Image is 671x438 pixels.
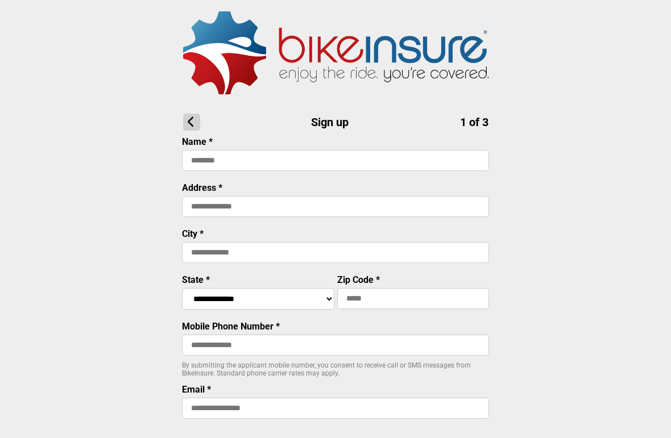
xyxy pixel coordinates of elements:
[182,321,280,332] label: Mobile Phone Number *
[182,182,222,193] label: Address *
[182,361,489,377] p: By submitting the applicant mobile number, you consent to receive call or SMS messages from BikeI...
[337,274,380,285] label: Zip Code *
[460,115,488,129] span: 1 of 3
[182,384,211,395] label: Email *
[182,274,210,285] label: State *
[182,228,204,239] label: City *
[183,114,488,131] h1: Sign up
[182,136,213,147] label: Name *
